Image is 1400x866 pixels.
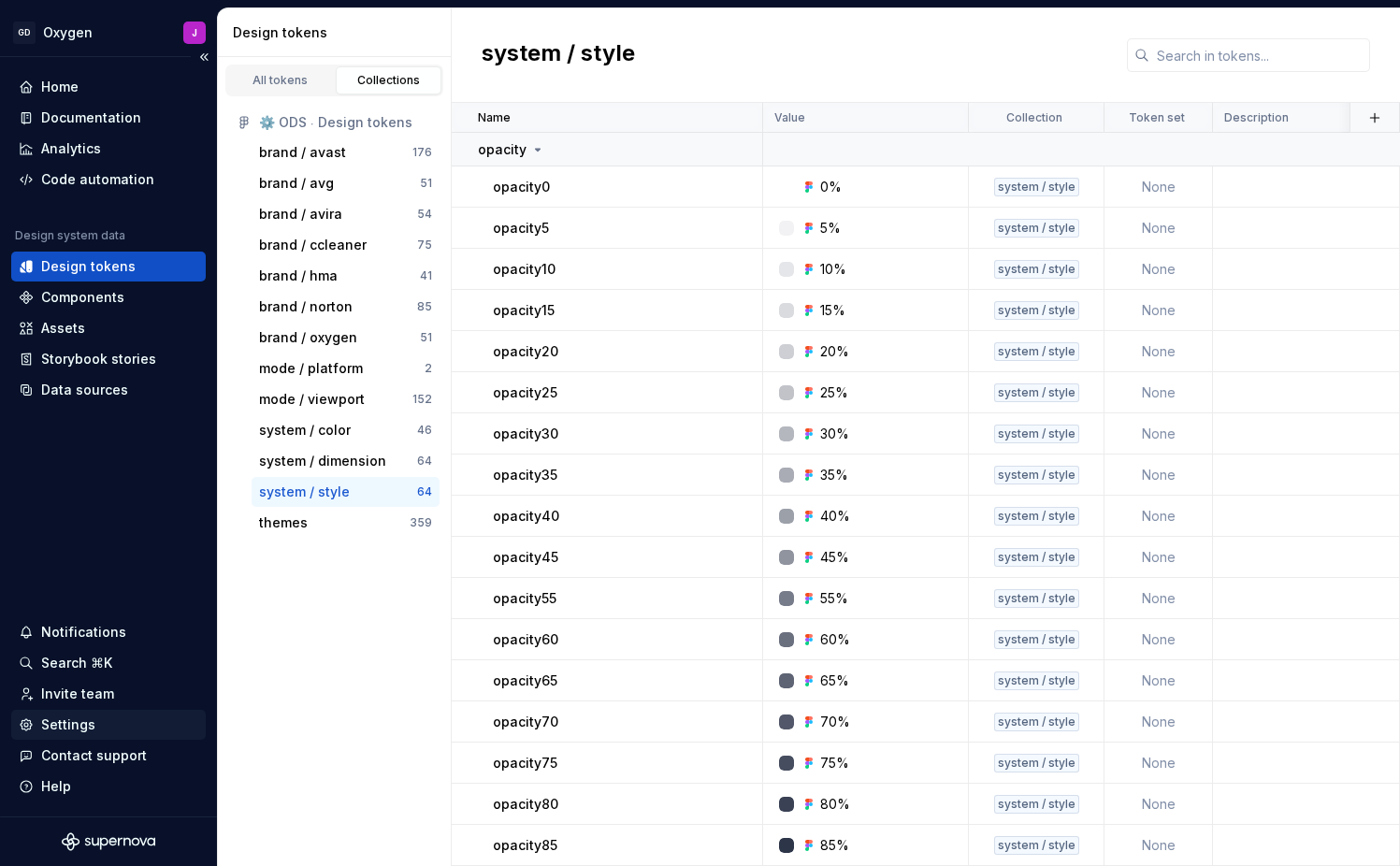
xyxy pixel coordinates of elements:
div: 65% [820,671,849,690]
a: Code automation [11,165,206,195]
div: Search ⌘K [41,654,112,672]
div: 85 [417,299,432,314]
div: 75% [820,754,849,772]
a: Home [11,72,206,102]
p: opacity35 [493,466,557,484]
div: Analytics [41,139,101,158]
div: Collections [342,73,436,88]
p: opacity40 [493,507,559,526]
div: All tokens [234,73,327,88]
a: system / dimension64 [252,446,440,476]
p: opacity15 [493,301,555,320]
p: opacity [478,140,527,159]
button: brand / avira54 [252,199,440,229]
p: Value [774,110,805,125]
div: system / style [994,507,1079,526]
td: None [1104,413,1213,455]
button: system / style64 [252,477,440,507]
p: opacity30 [493,425,558,443]
div: 60% [820,630,850,649]
button: GDOxygenJ [4,12,213,52]
a: Invite team [11,679,206,709]
div: brand / ccleaner [259,236,367,254]
button: brand / avg51 [252,168,440,198]
a: themes359 [252,508,440,538]
a: brand / ccleaner75 [252,230,440,260]
div: 35% [820,466,848,484]
div: 55% [820,589,848,608]
div: system / dimension [259,452,386,470]
a: Analytics [11,134,206,164]
div: themes [259,513,308,532]
p: Collection [1006,110,1062,125]
div: mode / viewport [259,390,365,409]
p: opacity20 [493,342,558,361]
td: None [1104,578,1213,619]
div: Invite team [41,685,114,703]
div: mode / platform [259,359,363,378]
div: brand / avira [259,205,342,224]
div: 15% [820,301,845,320]
div: Design tokens [41,257,136,276]
td: None [1104,537,1213,578]
td: None [1104,784,1213,825]
div: 5% [820,219,841,238]
div: brand / avast [259,143,346,162]
p: Token set [1129,110,1185,125]
td: None [1104,825,1213,866]
div: brand / avg [259,174,334,193]
div: 51 [420,330,432,345]
a: Settings [11,710,206,740]
div: 64 [417,484,432,499]
a: Assets [11,313,206,343]
div: 176 [412,145,432,160]
button: system / color46 [252,415,440,445]
div: system / style [994,219,1079,238]
div: Code automation [41,170,154,189]
div: Contact support [41,746,147,765]
button: mode / viewport152 [252,384,440,414]
div: 41 [420,268,432,283]
p: opacity70 [493,713,558,731]
div: 45% [820,548,849,567]
div: 70% [820,713,850,731]
td: None [1104,496,1213,537]
p: opacity55 [493,589,556,608]
td: None [1104,619,1213,660]
p: opacity75 [493,754,557,772]
div: 2 [425,361,432,376]
a: Storybook stories [11,344,206,374]
button: brand / norton85 [252,292,440,322]
div: system / style [994,795,1079,814]
div: system / style [994,713,1079,731]
div: Storybook stories [41,350,156,368]
div: 152 [412,392,432,407]
p: Description [1224,110,1289,125]
p: opacity0 [493,178,550,196]
div: Settings [41,715,95,734]
div: 75 [417,238,432,253]
button: brand / hma41 [252,261,440,291]
div: system / style [994,836,1079,855]
p: opacity10 [493,260,556,279]
div: Oxygen [43,23,93,42]
div: system / style [994,260,1079,279]
svg: Supernova Logo [62,832,155,851]
a: brand / oxygen51 [252,323,440,353]
div: Components [41,288,124,307]
button: mode / platform2 [252,354,440,383]
p: opacity65 [493,671,557,690]
div: system / style [994,301,1079,320]
td: None [1104,701,1213,743]
button: brand / avast176 [252,137,440,167]
p: opacity80 [493,795,558,814]
div: 80% [820,795,850,814]
div: brand / norton [259,297,353,316]
p: opacity60 [493,630,558,649]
